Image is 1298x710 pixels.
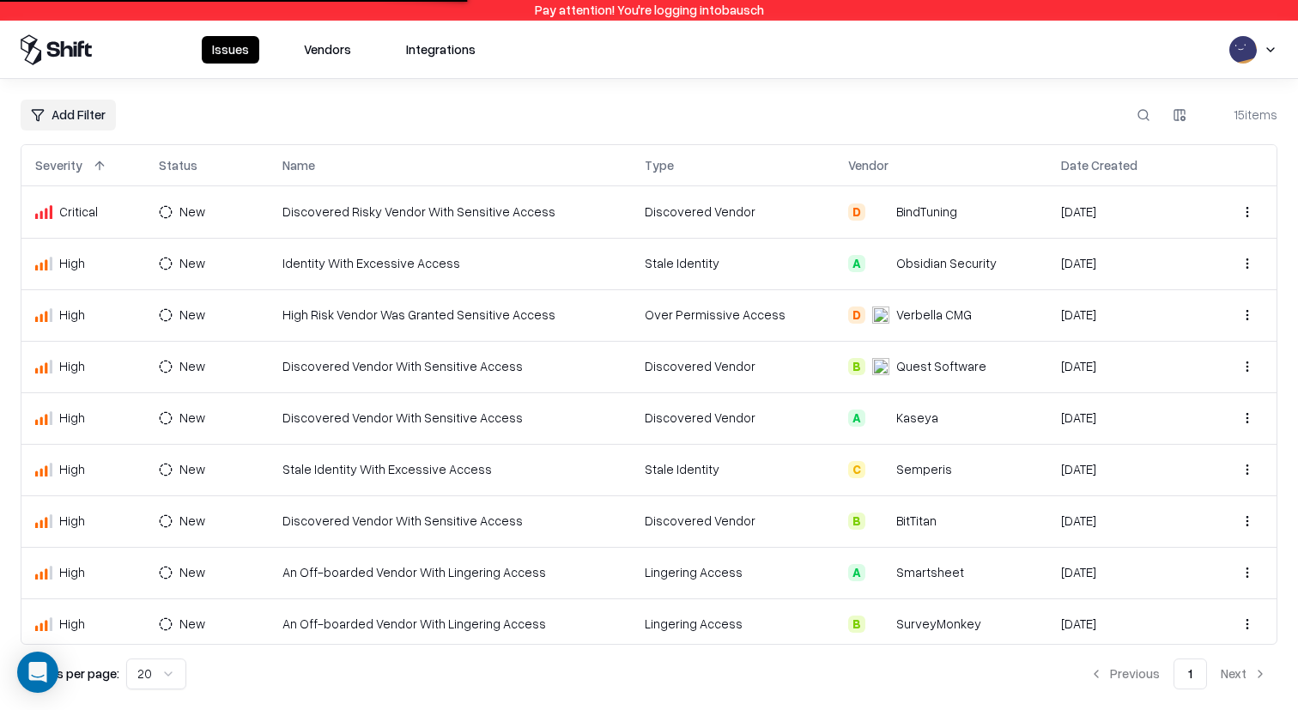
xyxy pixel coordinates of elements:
[848,616,865,633] div: B
[35,203,131,221] div: Critical
[896,357,986,375] div: Quest Software
[1079,658,1277,689] nav: pagination
[896,563,964,581] div: Smartsheet
[896,254,997,272] div: Obsidian Security
[159,156,197,174] div: Status
[202,36,259,64] button: Issues
[35,512,131,530] div: High
[17,652,58,693] div: Open Intercom Messenger
[179,254,205,272] div: New
[35,306,131,324] div: High
[21,664,119,683] p: Results per page:
[159,456,231,483] button: New
[1047,598,1206,650] td: [DATE]
[294,36,361,64] button: Vendors
[269,598,632,650] td: An Off-boarded Vendor With Lingering Access
[179,512,205,530] div: New
[35,357,131,375] div: High
[896,306,972,324] div: Verbella CMG
[396,36,486,64] button: Integrations
[159,610,231,638] button: New
[631,444,834,495] td: Stale Identity
[1061,156,1137,174] div: Date Created
[872,616,889,633] img: SurveyMonkey
[269,444,632,495] td: Stale Identity With Excessive Access
[1047,186,1206,238] td: [DATE]
[872,564,889,581] img: Smartsheet
[159,250,231,277] button: New
[1209,106,1277,124] div: 15 items
[179,615,205,633] div: New
[896,615,981,633] div: SurveyMonkey
[872,358,889,375] img: Quest Software
[631,392,834,444] td: Discovered Vendor
[848,358,865,375] div: B
[159,353,231,380] button: New
[35,254,131,272] div: High
[179,409,205,427] div: New
[872,410,889,427] img: Kaseya
[1047,547,1206,598] td: [DATE]
[896,203,957,221] div: BindTuning
[35,156,82,174] div: Severity
[848,156,889,174] div: Vendor
[631,186,834,238] td: Discovered Vendor
[179,357,205,375] div: New
[631,341,834,392] td: Discovered Vendor
[179,203,205,221] div: New
[179,563,205,581] div: New
[159,404,231,432] button: New
[1047,238,1206,289] td: [DATE]
[631,495,834,547] td: Discovered Vendor
[1047,444,1206,495] td: [DATE]
[159,507,231,535] button: New
[35,460,131,478] div: High
[35,409,131,427] div: High
[1174,658,1207,689] button: 1
[159,301,231,329] button: New
[896,512,937,530] div: BitTitan
[848,461,865,478] div: C
[872,306,889,324] img: Verbella CMG
[872,203,889,221] img: BindTuning
[872,461,889,478] img: Semperis
[35,563,131,581] div: High
[848,513,865,530] div: B
[631,598,834,650] td: Lingering Access
[269,186,632,238] td: Discovered Risky Vendor With Sensitive Access
[872,255,889,272] img: Obsidian Security
[631,289,834,341] td: Over Permissive Access
[269,495,632,547] td: Discovered Vendor With Sensitive Access
[179,306,205,324] div: New
[631,547,834,598] td: Lingering Access
[872,513,889,530] img: BitTitan
[631,238,834,289] td: Stale Identity
[1047,341,1206,392] td: [DATE]
[1047,289,1206,341] td: [DATE]
[269,238,632,289] td: Identity With Excessive Access
[179,460,205,478] div: New
[848,306,865,324] div: D
[269,289,632,341] td: High Risk Vendor Was Granted Sensitive Access
[21,100,116,130] button: Add Filter
[848,410,865,427] div: A
[282,156,315,174] div: Name
[269,392,632,444] td: Discovered Vendor With Sensitive Access
[1047,392,1206,444] td: [DATE]
[269,547,632,598] td: An Off-boarded Vendor With Lingering Access
[269,341,632,392] td: Discovered Vendor With Sensitive Access
[848,203,865,221] div: D
[35,615,131,633] div: High
[896,409,938,427] div: Kaseya
[159,198,231,226] button: New
[848,564,865,581] div: A
[1047,495,1206,547] td: [DATE]
[159,559,231,586] button: New
[645,156,674,174] div: Type
[848,255,865,272] div: A
[896,460,952,478] div: Semperis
